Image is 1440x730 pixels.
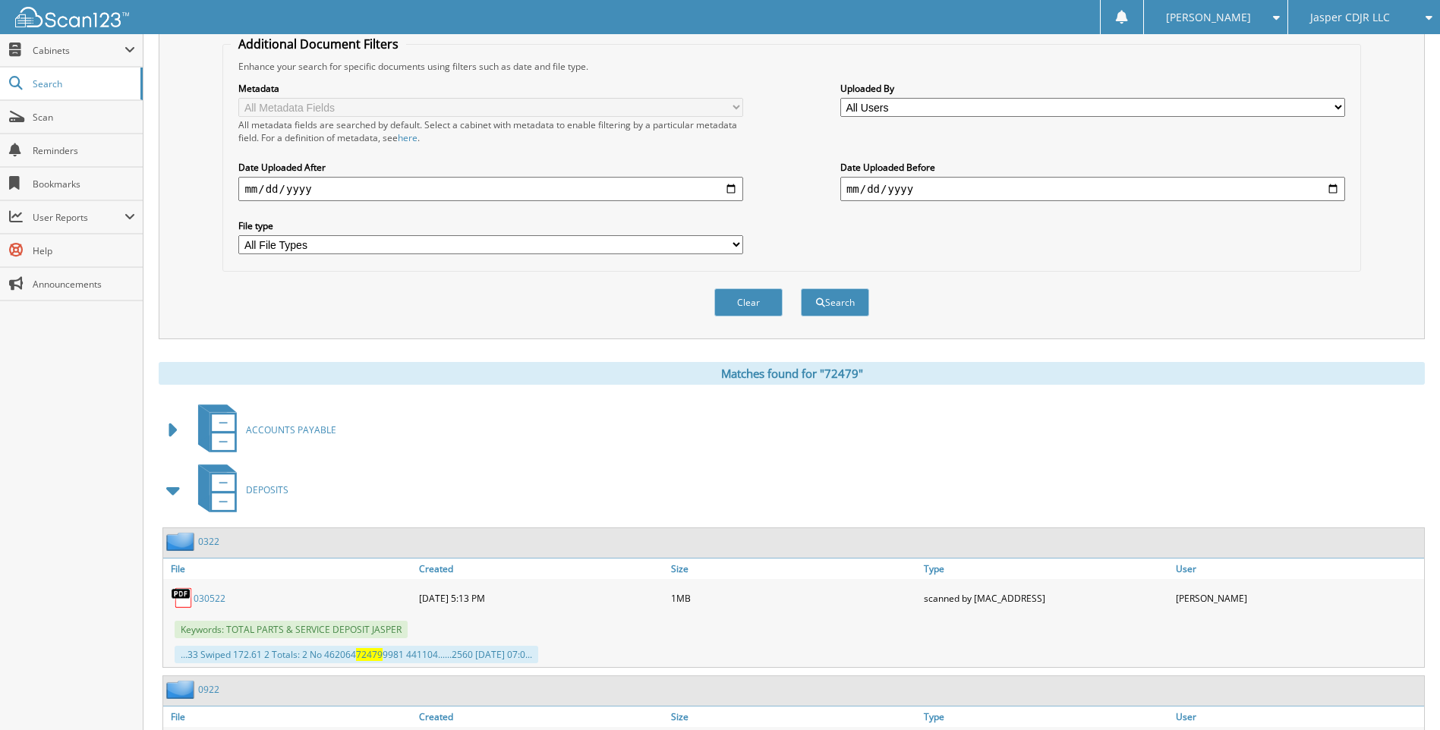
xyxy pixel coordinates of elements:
[231,36,406,52] legend: Additional Document Filters
[801,288,869,316] button: Search
[920,583,1172,613] div: scanned by [MAC_ADDRESS]
[163,706,415,727] a: File
[840,177,1345,201] input: end
[163,559,415,579] a: File
[198,683,219,696] a: 0922
[166,532,198,551] img: folder2.png
[920,559,1172,579] a: Type
[33,77,133,90] span: Search
[415,559,667,579] a: Created
[1172,583,1424,613] div: [PERSON_NAME]
[246,423,336,436] span: ACCOUNTS PAYABLE
[1172,706,1424,727] a: User
[33,111,135,124] span: Scan
[33,211,124,224] span: User Reports
[238,82,743,95] label: Metadata
[166,680,198,699] img: folder2.png
[238,177,743,201] input: start
[667,583,919,613] div: 1MB
[33,144,135,157] span: Reminders
[1364,657,1440,730] iframe: Chat Widget
[231,60,1352,73] div: Enhance your search for specific documents using filters such as date and file type.
[175,646,538,663] div: ...33 Swiped 172.61 2 Totals: 2 No 462064 9981 441104......2560 [DATE] 07:0...
[198,535,219,548] a: 0322
[33,44,124,57] span: Cabinets
[1166,13,1251,22] span: [PERSON_NAME]
[667,559,919,579] a: Size
[415,583,667,613] div: [DATE] 5:13 PM
[33,244,135,257] span: Help
[1172,559,1424,579] a: User
[159,362,1425,385] div: Matches found for "72479"
[238,118,743,144] div: All metadata fields are searched by default. Select a cabinet with metadata to enable filtering b...
[840,82,1345,95] label: Uploaded By
[398,131,418,144] a: here
[415,706,667,727] a: Created
[15,7,129,27] img: scan123-logo-white.svg
[920,706,1172,727] a: Type
[238,219,743,232] label: File type
[189,400,336,460] a: ACCOUNTS PAYABLE
[356,648,383,661] span: 72479
[33,278,135,291] span: Announcements
[171,587,194,609] img: PDF.png
[238,161,743,174] label: Date Uploaded After
[189,460,288,520] a: DEPOSITS
[194,592,225,605] a: 030522
[33,178,135,190] span: Bookmarks
[714,288,783,316] button: Clear
[246,483,288,496] span: DEPOSITS
[840,161,1345,174] label: Date Uploaded Before
[175,621,408,638] span: Keywords: TOTAL PARTS & SERVICE DEPOSIT JASPER
[667,706,919,727] a: Size
[1310,13,1390,22] span: Jasper CDJR LLC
